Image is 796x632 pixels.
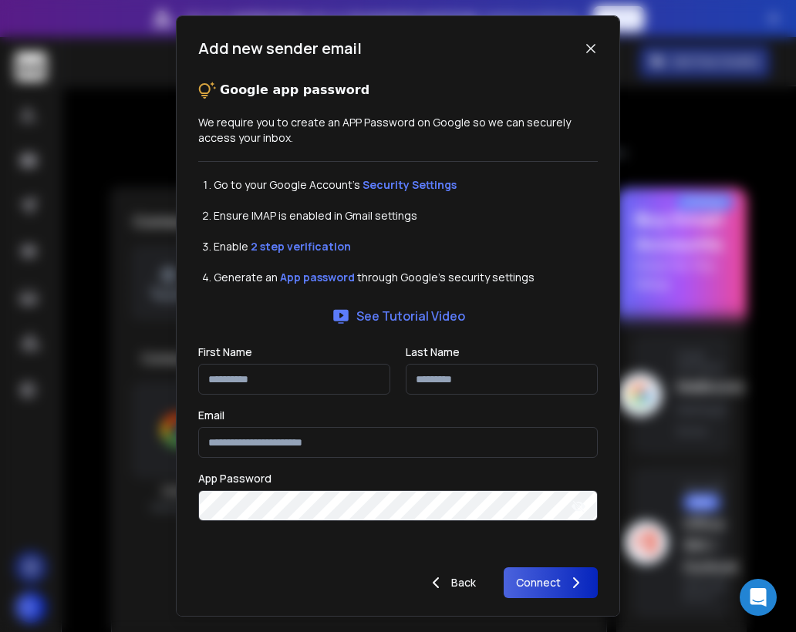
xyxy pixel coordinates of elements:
a: 2 step verification [251,239,351,254]
li: Enable [214,239,598,254]
button: Connect [504,567,598,598]
img: tips [198,81,217,99]
a: Security Settings [363,177,457,192]
label: First Name [198,347,252,358]
p: We require you to create an APP Password on Google so we can securely access your inbox. [198,115,598,146]
li: Go to your Google Account’s [214,177,598,193]
label: Last Name [406,347,460,358]
li: Ensure IMAP is enabled in Gmail settings [214,208,598,224]
div: Open Intercom Messenger [740,579,777,616]
a: App password [280,270,355,284]
li: Generate an through Google's security settings [214,270,598,285]
p: Google app password [220,81,369,99]
h1: Add new sender email [198,38,362,59]
label: App Password [198,473,272,484]
button: Back [414,567,488,598]
label: Email [198,410,224,421]
a: See Tutorial Video [332,307,465,325]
